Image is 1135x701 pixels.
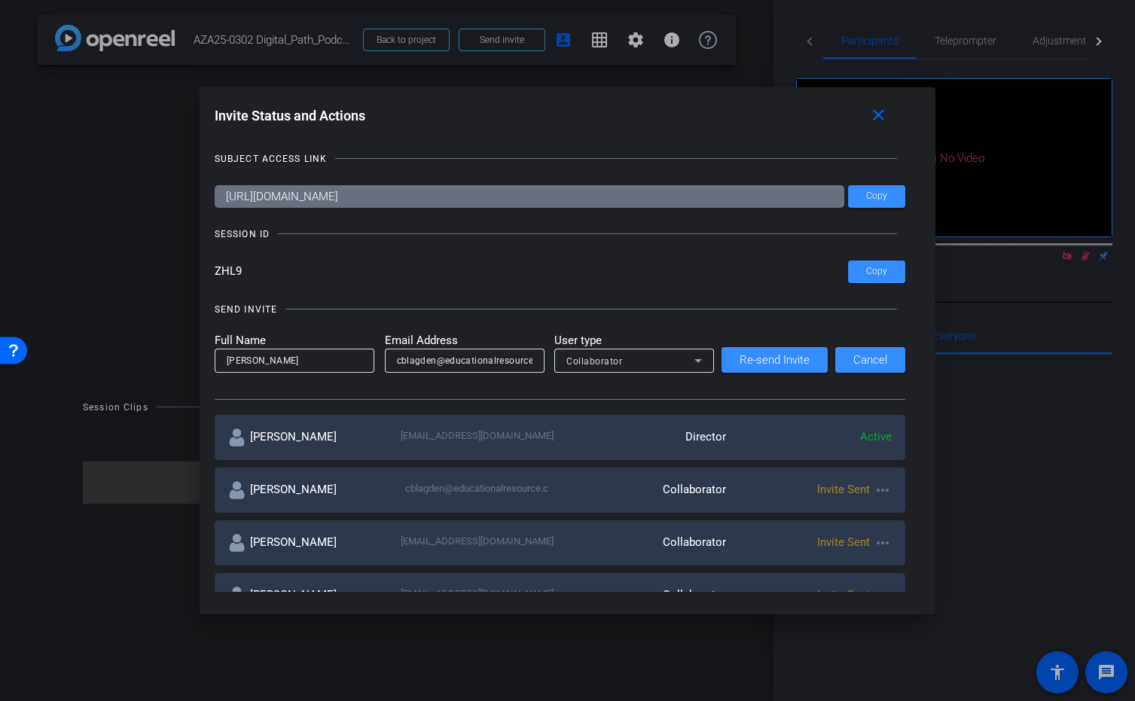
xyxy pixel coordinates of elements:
div: SEND INVITE [215,302,277,317]
div: Invite Status and Actions [215,102,906,130]
div: [PERSON_NAME] [228,428,394,447]
openreel-title-line: SEND INVITE [215,302,906,317]
span: Copy [866,190,887,202]
button: Copy [848,261,905,283]
div: [PERSON_NAME] [228,587,394,605]
span: Copy [866,266,887,277]
input: Enter Name [227,352,362,370]
button: Copy [848,185,905,208]
span: Cancel [853,355,887,366]
div: cblagden@educationalresource.c [394,481,560,499]
mat-label: User type [554,332,714,349]
span: Invite Sent [817,588,870,602]
mat-icon: more_horiz [874,587,892,605]
mat-label: Full Name [215,332,374,349]
div: SESSION ID [215,227,270,242]
span: Collaborator [566,356,622,367]
span: Re-send Invite [740,355,810,366]
openreel-title-line: SUBJECT ACCESS LINK [215,151,906,166]
span: Active [860,430,892,443]
mat-icon: close [869,106,888,125]
button: Cancel [835,347,905,373]
div: [PERSON_NAME] [228,534,394,552]
mat-label: Email Address [385,332,545,349]
div: Collaborator [560,587,726,605]
div: Director [560,428,726,447]
div: SUBJECT ACCESS LINK [215,151,327,166]
div: [PERSON_NAME] [228,481,394,499]
button: Re-send Invite [722,347,828,373]
span: Invite Sent [817,483,870,496]
div: [EMAIL_ADDRESS][DOMAIN_NAME] [394,587,560,605]
div: Collaborator [560,481,726,499]
div: [EMAIL_ADDRESS][DOMAIN_NAME] [394,534,560,552]
span: Invite Sent [817,535,870,549]
mat-icon: more_horiz [874,481,892,499]
div: [EMAIL_ADDRESS][DOMAIN_NAME] [394,428,560,447]
openreel-title-line: SESSION ID [215,227,906,242]
div: Collaborator [560,534,726,552]
input: Enter Email [397,352,532,370]
mat-icon: more_horiz [874,534,892,552]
